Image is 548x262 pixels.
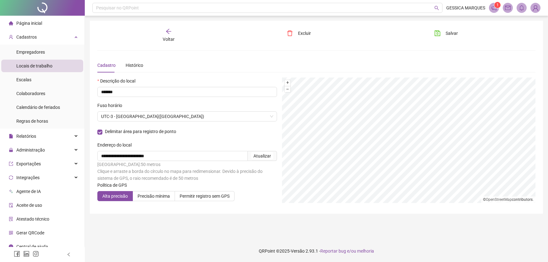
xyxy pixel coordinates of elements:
[496,3,499,7] span: 1
[102,130,179,133] span: Delimitar área para registro de ponto
[16,230,44,235] span: Gerar QRCode
[16,50,45,55] span: Empregadores
[9,217,13,221] span: solution
[251,152,273,160] button: Atualizar
[165,28,172,35] span: arrow-left
[9,134,13,138] span: file
[505,5,511,11] span: mail
[282,28,316,38] button: Excluir
[287,30,293,36] span: delete
[101,112,273,121] span: UTC-3 - BRASÍLIA(DF)
[483,197,534,202] li: © contributors.
[97,78,139,84] label: Descrição do local
[9,162,13,166] span: export
[16,119,48,124] span: Regras de horas
[16,35,37,40] span: Cadastros
[9,231,13,235] span: qrcode
[67,252,71,257] span: left
[16,147,45,152] span: Administração
[16,105,60,110] span: Calendário de feriados
[9,35,13,39] span: user-add
[430,28,463,38] button: Salvar
[16,217,49,222] span: Atestado técnico
[97,182,131,189] label: Política de GPS
[16,77,31,82] span: Escalas
[285,80,290,86] button: +
[16,244,48,249] span: Central de ajuda
[9,203,13,207] span: audit
[285,86,290,92] button: –
[531,3,540,13] img: 84574
[97,62,116,69] div: Cadastro
[33,251,39,257] span: instagram
[9,175,13,180] span: sync
[126,62,143,69] div: Histórico
[253,152,271,159] div: Atualizar
[102,194,128,199] span: Alta precisão
[434,30,441,36] span: save
[16,189,41,194] span: Agente de IA
[291,249,305,254] span: Versão
[486,197,512,202] a: OpenStreetMap
[23,251,30,257] span: linkedin
[138,194,170,199] span: Precisão mínima
[180,194,230,199] span: Permitir registro sem GPS
[97,142,136,148] label: Endereço do local
[16,134,36,139] span: Relatórios
[16,91,45,96] span: Colaboradores
[519,5,524,11] span: bell
[9,21,13,25] span: home
[97,102,126,109] label: Fuso horário
[85,240,548,262] footer: QRPoint © 2025 - 2.93.1 -
[446,4,485,11] span: GESSICA MARQUES
[16,21,42,26] span: Página inicial
[97,161,277,182] div: [GEOGRAPHIC_DATA]: 50 metros Clique e arraste a borda do círculo no mapa para redimensionar. Devi...
[16,63,52,68] span: Locais de trabalho
[527,241,542,256] iframe: Intercom live chat
[14,251,20,257] span: facebook
[320,249,374,254] span: Reportar bug e/ou melhoria
[491,5,497,11] span: notification
[9,148,13,152] span: lock
[434,6,439,10] span: search
[494,2,501,8] sup: 1
[16,161,41,166] span: Exportações
[163,37,175,42] span: Voltar
[16,175,40,180] span: Integrações
[9,244,13,249] span: info-circle
[446,30,458,37] span: Salvar
[298,30,311,37] span: Excluir
[16,203,42,208] span: Aceite de uso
